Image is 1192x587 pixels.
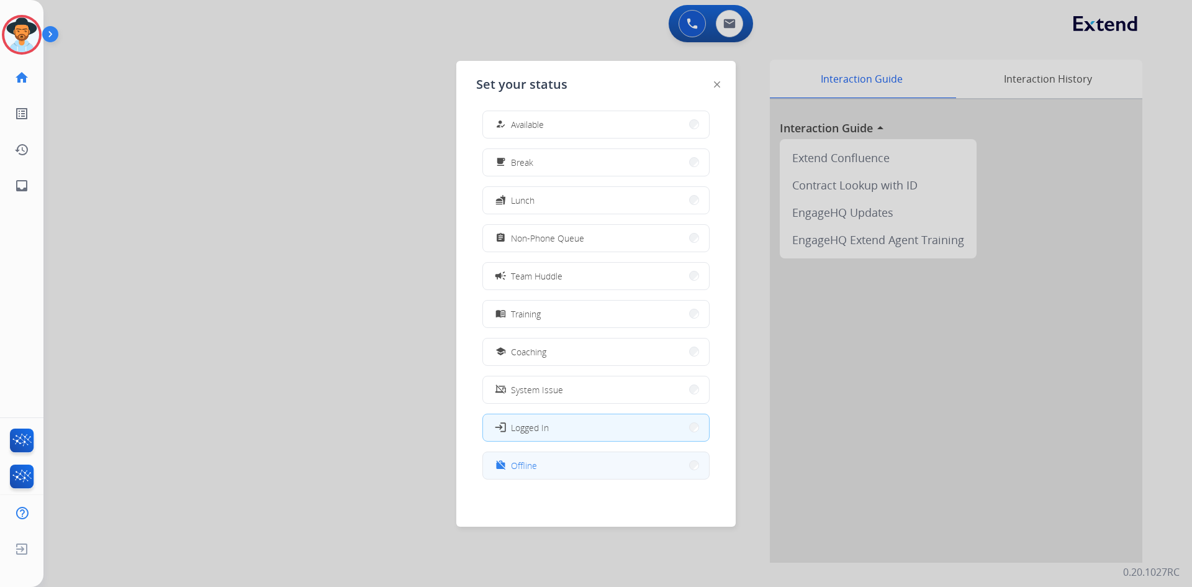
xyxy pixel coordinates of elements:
[511,194,535,207] span: Lunch
[714,81,720,88] img: close-button
[495,157,506,168] mat-icon: free_breakfast
[511,270,562,283] span: Team Huddle
[511,232,584,245] span: Non-Phone Queue
[511,156,533,169] span: Break
[4,17,39,52] img: avatar
[495,309,506,319] mat-icon: menu_book
[495,385,506,395] mat-icon: phonelink_off
[1123,565,1180,580] p: 0.20.1027RC
[511,421,549,434] span: Logged In
[511,307,541,321] span: Training
[511,459,537,472] span: Offline
[483,339,709,365] button: Coaching
[483,376,709,403] button: System Issue
[14,106,29,121] mat-icon: list_alt
[14,70,29,85] mat-icon: home
[511,383,563,396] span: System Issue
[495,460,506,471] mat-icon: work_off
[483,187,709,214] button: Lunch
[495,195,506,206] mat-icon: fastfood
[483,263,709,289] button: Team Huddle
[511,118,544,131] span: Available
[511,345,546,358] span: Coaching
[14,178,29,193] mat-icon: inbox
[483,414,709,441] button: Logged In
[495,119,506,130] mat-icon: how_to_reg
[476,76,567,93] span: Set your status
[483,149,709,176] button: Break
[14,142,29,157] mat-icon: history
[483,111,709,138] button: Available
[495,233,506,243] mat-icon: assignment
[483,452,709,479] button: Offline
[494,270,507,282] mat-icon: campaign
[483,225,709,252] button: Non-Phone Queue
[494,421,507,434] mat-icon: login
[495,347,506,357] mat-icon: school
[483,301,709,327] button: Training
